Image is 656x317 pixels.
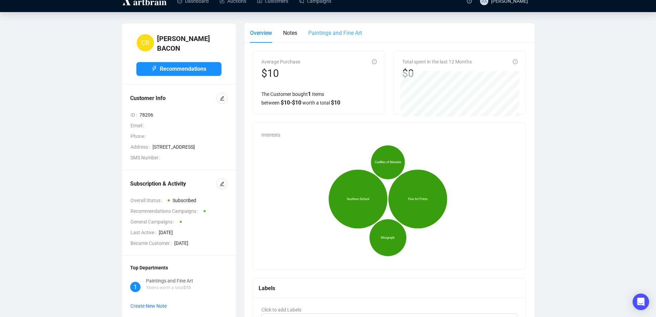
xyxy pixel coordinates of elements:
p: Items worth a total [146,285,193,291]
span: info-circle [372,59,377,64]
div: $0 [402,67,472,80]
span: edit [220,96,225,101]
div: Paintings and Fine Art [146,277,193,285]
span: $ 10 [184,285,191,290]
span: ID [131,111,139,119]
span: 78206 [139,111,228,119]
span: info-circle [513,59,518,64]
div: Open Intercom Messenger [633,294,649,310]
span: Cadillac of Metairie [374,160,401,165]
button: Recommendations [136,62,221,76]
div: Top Departments [130,264,228,271]
span: Average Purchase [261,59,300,65]
span: Create New Note [131,303,167,309]
span: CB [141,38,149,48]
span: Address [131,143,153,151]
span: 1 [134,282,137,292]
div: $10 [261,67,300,80]
h4: [PERSON_NAME] BACON [157,34,221,53]
span: Overall Status [131,197,165,204]
span: Last Active [131,229,159,236]
div: Customer Info [130,94,217,102]
span: [DATE] [174,239,228,247]
div: Subscription & Activity [130,180,217,188]
span: Email [131,122,147,129]
span: Notes [283,30,297,36]
span: SMS Number [131,154,163,161]
span: Paintings and Fine Art [308,30,362,36]
span: Phone [131,132,149,140]
span: Recommendations [160,65,206,73]
span: lithograph [381,235,395,240]
span: General Campaigns [131,218,177,226]
span: Subscribed [173,198,196,203]
span: Interests [261,132,280,138]
div: Labels [259,284,521,293]
span: 1 [146,285,148,290]
span: $ 10 [331,99,340,106]
span: [STREET_ADDRESS] [153,143,228,151]
span: Overview [250,30,272,36]
span: Became Customer [131,239,174,247]
span: $ 10 - $ 10 [281,99,301,106]
span: Southern School [347,197,369,201]
span: Recommendations Campaigns [131,207,201,215]
span: Total spent in the last 12 Months [402,59,472,65]
span: 1 [308,91,311,97]
span: Click to add Labels [261,307,301,313]
span: thunderbolt [152,66,157,71]
span: Fine Art Prints [408,197,427,201]
span: edit [220,181,225,186]
span: [DATE] [159,229,228,236]
button: Create New Note [130,300,167,311]
div: The Customer bought Items between worth a total [261,90,377,107]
